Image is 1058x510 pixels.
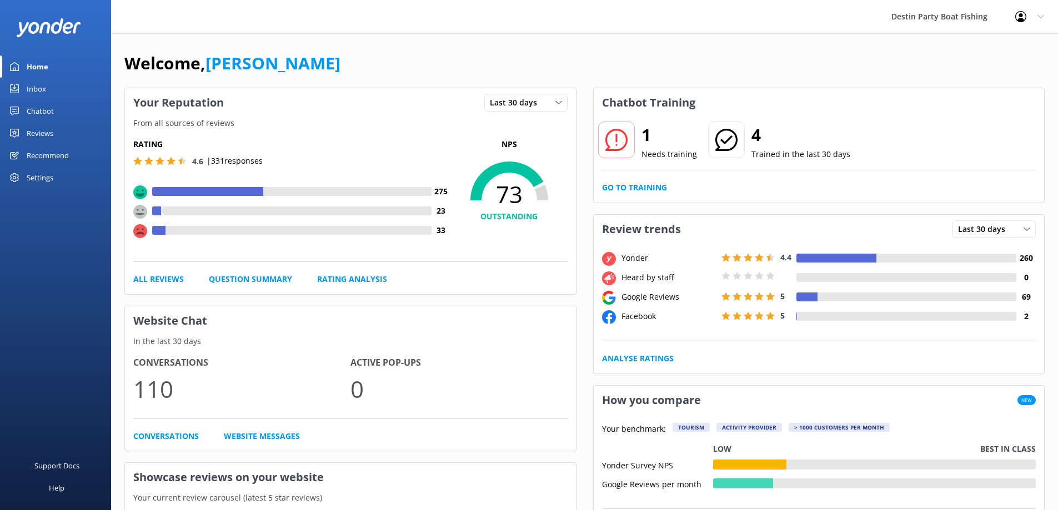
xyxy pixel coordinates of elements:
[451,138,568,150] p: NPS
[641,122,697,148] h2: 1
[133,273,184,285] a: All Reviews
[317,273,387,285] a: Rating Analysis
[209,273,292,285] a: Question Summary
[602,423,666,436] p: Your benchmark:
[980,443,1036,455] p: Best in class
[125,306,576,335] h3: Website Chat
[716,423,782,432] div: Activity Provider
[27,122,53,144] div: Reviews
[125,88,232,117] h3: Your Reputation
[133,370,350,407] p: 110
[192,156,203,166] span: 4.6
[125,492,576,504] p: Your current review carousel (latest 5 star reviews)
[751,148,850,160] p: Trained in the last 30 days
[594,215,689,244] h3: Review trends
[619,271,719,284] div: Heard by staff
[1016,291,1036,303] h4: 69
[224,430,300,442] a: Website Messages
[602,478,713,488] div: Google Reviews per month
[17,18,81,37] img: yonder-white-logo.png
[602,459,713,469] div: Yonder Survey NPS
[619,310,719,322] div: Facebook
[27,144,69,166] div: Recommend
[205,52,340,74] a: [PERSON_NAME]
[350,370,568,407] p: 0
[432,224,451,236] h4: 33
[1016,310,1036,322] h4: 2
[125,117,576,129] p: From all sources of reviews
[619,252,719,264] div: Yonder
[602,352,674,365] a: Analyse Ratings
[1016,271,1036,284] h4: 0
[27,55,48,78] div: Home
[594,88,704,117] h3: Chatbot Training
[958,223,1012,235] span: Last 30 days
[133,430,199,442] a: Conversations
[713,443,731,455] p: Low
[350,356,568,370] h4: Active Pop-ups
[780,252,791,262] span: 4.4
[451,210,568,223] h4: OUTSTANDING
[490,97,544,109] span: Last 30 days
[207,155,263,167] p: | 331 responses
[432,185,451,198] h4: 275
[641,148,697,160] p: Needs training
[432,205,451,217] h4: 23
[789,423,890,432] div: > 1000 customers per month
[49,477,64,499] div: Help
[1017,395,1036,405] span: New
[673,423,710,432] div: Tourism
[751,122,850,148] h2: 4
[124,50,340,77] h1: Welcome,
[27,78,46,100] div: Inbox
[594,386,709,415] h3: How you compare
[133,138,451,150] h5: Rating
[451,180,568,208] span: 73
[125,335,576,347] p: In the last 30 days
[27,100,54,122] div: Chatbot
[780,291,785,301] span: 5
[34,455,79,477] div: Support Docs
[1016,252,1036,264] h4: 260
[125,463,576,492] h3: Showcase reviews on your website
[133,356,350,370] h4: Conversations
[602,181,667,194] a: Go to Training
[780,310,785,321] span: 5
[27,166,53,189] div: Settings
[619,291,719,303] div: Google Reviews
